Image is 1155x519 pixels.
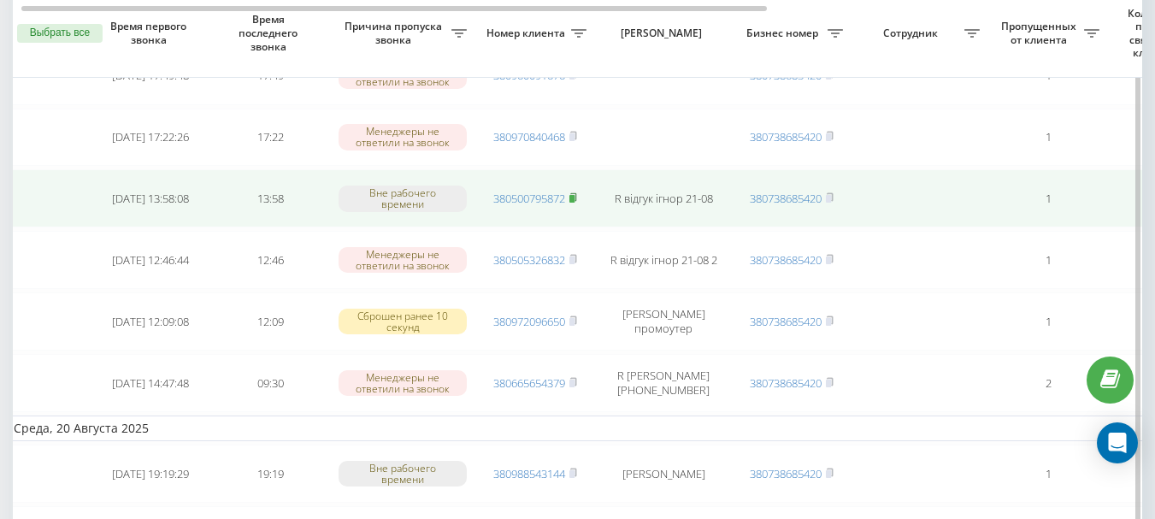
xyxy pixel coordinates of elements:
a: 380738685420 [750,252,822,268]
div: Менеджеры не ответили на звонок [339,370,467,396]
td: R відгук ігнор 21-08 2 [595,231,732,289]
td: [DATE] 12:09:08 [91,292,210,351]
td: 19:19 [210,445,330,503]
td: R [PERSON_NAME] [PHONE_NUMBER] [595,354,732,412]
span: Бизнес номер [740,27,828,40]
a: 380500795872 [493,191,565,206]
td: R відгук ігнор 21-08 [595,169,732,227]
div: Менеджеры не ответили на звонок [339,247,467,273]
td: 1 [988,445,1108,503]
td: 1 [988,109,1108,167]
td: [DATE] 17:22:26 [91,109,210,167]
td: 09:30 [210,354,330,412]
span: Время последнего звонка [224,13,316,53]
a: 380738685420 [750,314,822,329]
td: [PERSON_NAME] [595,445,732,503]
td: [DATE] 19:19:29 [91,445,210,503]
span: Пропущенных от клиента [997,20,1084,46]
td: [DATE] 12:46:44 [91,231,210,289]
button: Выбрать все [17,24,103,43]
td: 12:09 [210,292,330,351]
td: 1 [988,169,1108,227]
span: [PERSON_NAME] [610,27,717,40]
div: Вне рабочего времени [339,461,467,487]
a: 380738685420 [750,129,822,144]
td: 17:22 [210,109,330,167]
td: 1 [988,292,1108,351]
a: 380972096650 [493,314,565,329]
span: Сотрудник [860,27,964,40]
span: Номер клиента [484,27,571,40]
span: Время первого звонка [104,20,197,46]
div: Open Intercom Messenger [1097,422,1138,463]
a: 380738685420 [750,466,822,481]
a: 380738685420 [750,375,822,391]
div: Вне рабочего времени [339,186,467,211]
td: 13:58 [210,169,330,227]
span: Причина пропуска звонка [339,20,451,46]
div: Сброшен ранее 10 секунд [339,309,467,334]
td: [PERSON_NAME] промоутер [595,292,732,351]
div: Менеджеры не ответили на звонок [339,124,467,150]
td: 12:46 [210,231,330,289]
td: 1 [988,231,1108,289]
td: 2 [988,354,1108,412]
a: 380505326832 [493,252,565,268]
td: [DATE] 13:58:08 [91,169,210,227]
a: 380738685420 [750,191,822,206]
a: 380665654379 [493,375,565,391]
a: 380988543144 [493,466,565,481]
a: 380970840468 [493,129,565,144]
td: [DATE] 14:47:48 [91,354,210,412]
